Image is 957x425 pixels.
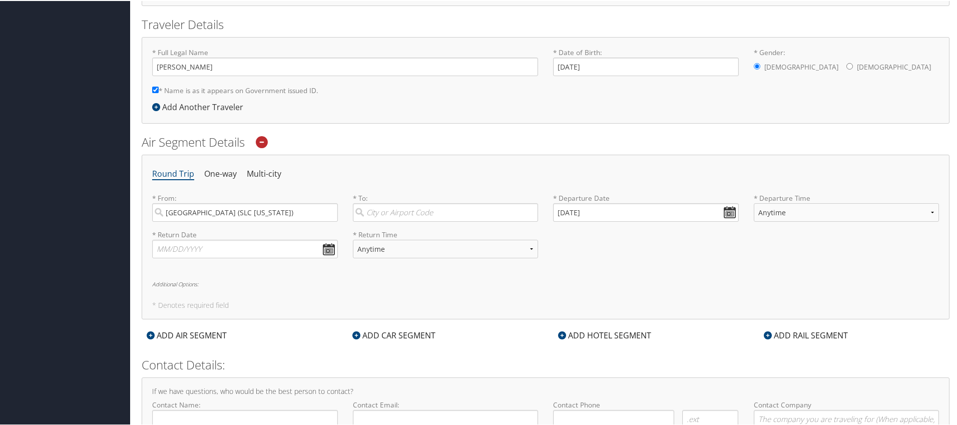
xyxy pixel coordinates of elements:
[553,328,656,340] div: ADD HOTEL SEGMENT
[152,229,338,239] label: * Return Date
[553,57,739,75] input: * Date of Birth:
[152,80,318,99] label: * Name is as it appears on Government issued ID.
[754,192,939,229] label: * Departure Time
[553,399,739,409] label: Contact Phone
[152,100,248,112] div: Add Another Traveler
[152,47,538,75] label: * Full Legal Name
[857,57,931,76] label: [DEMOGRAPHIC_DATA]
[759,328,853,340] div: ADD RAIL SEGMENT
[142,328,232,340] div: ADD AIR SEGMENT
[553,192,739,202] label: * Departure Date
[152,301,939,308] h5: * Denotes required field
[152,57,538,75] input: * Full Legal Name
[553,47,739,75] label: * Date of Birth:
[152,164,194,182] li: Round Trip
[553,202,739,221] input: MM/DD/YYYY
[754,62,760,69] input: * Gender:[DEMOGRAPHIC_DATA][DEMOGRAPHIC_DATA]
[152,387,939,394] h4: If we have questions, who would be the best person to contact?
[353,229,539,239] label: * Return Time
[764,57,838,76] label: [DEMOGRAPHIC_DATA]
[152,192,338,221] label: * From:
[353,192,539,221] label: * To:
[347,328,440,340] div: ADD CAR SEGMENT
[152,239,338,257] input: MM/DD/YYYY
[204,164,237,182] li: One-way
[152,280,939,286] h6: Additional Options:
[846,62,853,69] input: * Gender:[DEMOGRAPHIC_DATA][DEMOGRAPHIC_DATA]
[152,202,338,221] input: City or Airport Code
[142,355,949,372] h2: Contact Details:
[247,164,281,182] li: Multi-city
[142,133,949,150] h2: Air Segment Details
[754,47,939,77] label: * Gender:
[142,15,949,32] h2: Traveler Details
[754,202,939,221] select: * Departure Time
[152,86,159,92] input: * Name is as it appears on Government issued ID.
[353,202,539,221] input: City or Airport Code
